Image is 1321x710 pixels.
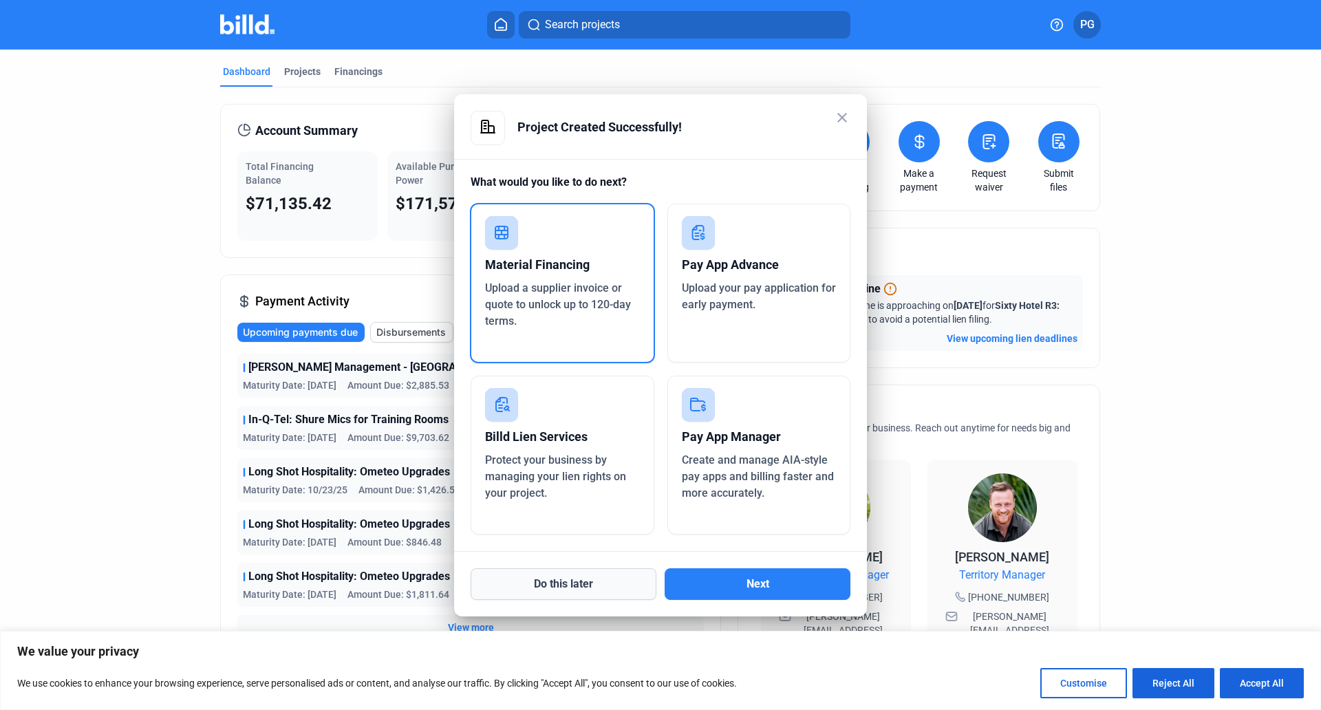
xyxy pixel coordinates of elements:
span: Search projects [545,17,620,33]
p: We use cookies to enhance your browsing experience, serve personalised ads or content, and analys... [17,675,737,691]
span: [PERSON_NAME][EMAIL_ADDRESS][PERSON_NAME][DOMAIN_NAME] [960,610,1060,665]
button: Accept All [1220,668,1304,698]
span: [PERSON_NAME] [955,550,1049,564]
a: Submit files [1035,166,1083,194]
button: View upcoming lien deadlines [947,332,1077,345]
span: Long Shot Hospitality: Ometeo Upgrades [248,568,450,585]
span: Available Purchasing Power [396,161,488,186]
button: Next [665,568,850,600]
p: We value your privacy [17,643,1304,660]
span: Territory Manager [959,567,1045,583]
div: Billd Lien Services [485,422,640,452]
span: Amount Due: $2,885.53 [347,378,449,392]
img: Territory Manager [968,473,1037,542]
span: Upcoming payments due [243,325,358,339]
span: Maturity Date: [DATE] [243,535,336,549]
span: Long Shot Hospitality: Ometeo Upgrades [248,516,450,532]
span: [PERSON_NAME] Management - [GEOGRAPHIC_DATA] [248,359,516,376]
img: Billd Company Logo [220,14,275,34]
span: [DATE] [954,300,982,311]
span: The estimated lien deadline is approaching on for . Contact us to avoid a potential lien filing. [760,300,1060,325]
span: [PHONE_NUMBER] [968,590,1049,604]
span: Amount Due: $1,426.52 [358,483,460,497]
span: Amount Due: $9,703.62 [347,431,449,444]
span: Protect your business by managing your lien rights on your project. [485,453,626,499]
span: $171,576.58 [396,194,491,213]
span: Payment Activity [255,292,350,311]
span: Maturity Date: [DATE] [243,431,336,444]
span: View more [448,621,494,634]
span: Amount Due: $846.48 [347,535,442,549]
div: Material Financing [485,250,640,280]
span: Total Financing Balance [246,161,314,186]
span: In-Q-Tel: Shure Mics for Training Rooms [248,411,449,428]
span: Create and manage AIA-style pay apps and billing faster and more accurately. [682,453,834,499]
span: Long Shot Hospitality: Ometeo Upgrades [248,464,450,480]
div: Dashboard [223,65,270,78]
span: $71,135.42 [246,194,332,213]
button: Customise [1040,668,1127,698]
span: Maturity Date: 10/23/25 [243,483,347,497]
div: Projects [284,65,321,78]
mat-icon: close [834,109,850,126]
span: Amount Due: $1,811.64 [347,588,449,601]
span: Disbursements [376,325,446,339]
span: PG [1080,17,1095,33]
span: Upload a supplier invoice or quote to unlock up to 120-day terms. [485,281,631,327]
button: Do this later [471,568,656,600]
div: Financings [334,65,383,78]
div: What would you like to do next? [471,174,850,204]
span: Upload your pay application for early payment. [682,281,836,311]
div: Pay App Manager [682,422,837,452]
button: Reject All [1132,668,1214,698]
a: Make a payment [895,166,943,194]
span: We're here for you and your business. Reach out anytime for needs big and small! [755,422,1071,447]
a: Request waiver [965,166,1013,194]
div: Project Created Successfully! [517,111,850,144]
span: Maturity Date: [DATE] [243,378,336,392]
div: Pay App Advance [682,250,837,280]
span: Maturity Date: [DATE] [243,588,336,601]
span: Account Summary [255,121,358,140]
